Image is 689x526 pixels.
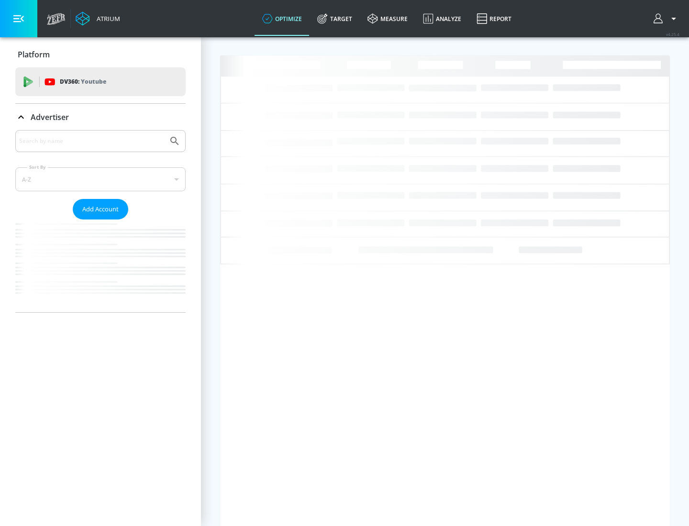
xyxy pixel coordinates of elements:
label: Sort By [27,164,48,170]
a: optimize [255,1,310,36]
nav: list of Advertiser [15,219,186,312]
span: Add Account [82,204,119,215]
span: v 4.25.4 [666,32,679,37]
div: A-Z [15,167,186,191]
p: Platform [18,49,50,60]
a: measure [360,1,415,36]
div: DV360: Youtube [15,67,186,96]
a: Report [469,1,519,36]
p: Youtube [81,77,106,87]
input: Search by name [19,135,164,147]
div: Advertiser [15,130,186,312]
div: Advertiser [15,104,186,131]
a: Analyze [415,1,469,36]
div: Atrium [93,14,120,23]
a: Target [310,1,360,36]
button: Add Account [73,199,128,219]
p: DV360: [60,77,106,87]
a: Atrium [76,11,120,26]
p: Advertiser [31,112,69,122]
div: Platform [15,41,186,68]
